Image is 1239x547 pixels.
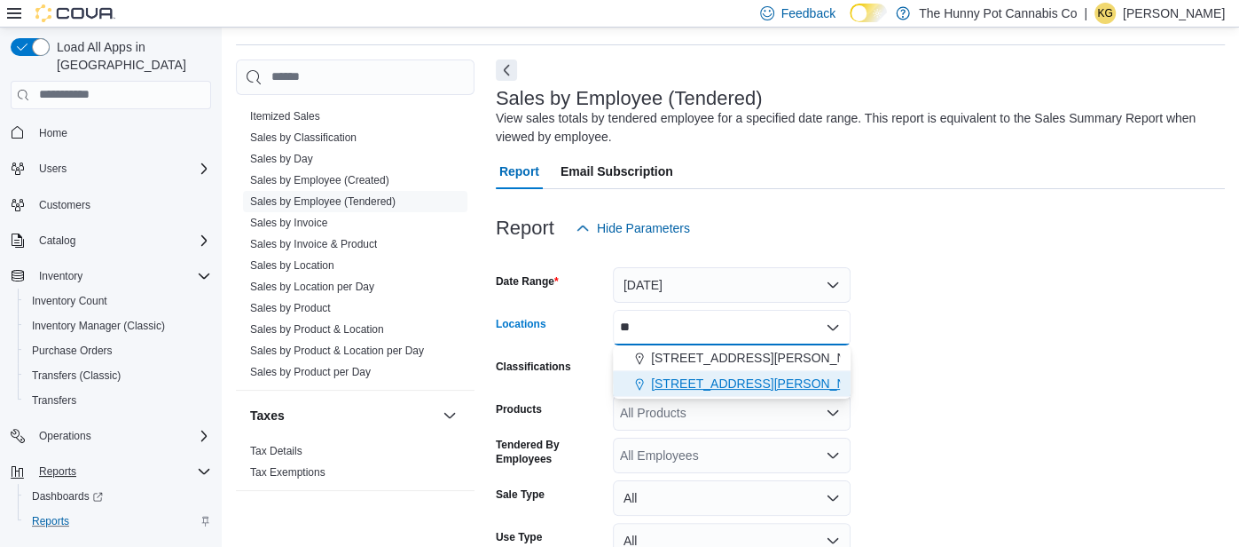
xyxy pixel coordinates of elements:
button: Taxes [250,407,435,424]
a: Sales by Product & Location per Day [250,345,424,357]
span: Sales by Location [250,258,334,273]
span: Inventory [39,269,82,283]
span: Dashboards [32,489,103,503]
a: Sales by Employee (Tendered) [250,195,396,208]
span: Sales by Product & Location per Day [250,344,424,358]
div: Choose from the following options [613,345,851,397]
div: Kelsey Gourdine [1094,3,1116,24]
a: Tax Exemptions [250,466,325,479]
span: Email Subscription [561,154,673,189]
a: Tax Details [250,445,302,457]
a: Sales by Employee (Created) [250,174,389,186]
span: Operations [39,429,91,443]
button: Purchase Orders [18,338,218,363]
span: Transfers (Classic) [25,365,211,386]
button: Home [4,120,218,146]
button: Hide Parameters [569,210,697,246]
div: Taxes [236,440,474,490]
a: Sales by Product [250,302,331,314]
span: Transfers (Classic) [32,369,121,383]
h3: Taxes [250,407,285,424]
p: The Hunny Pot Cannabis Co [919,3,1077,24]
button: Open list of options [826,448,840,463]
button: Operations [4,424,218,448]
a: Customers [32,194,98,216]
a: Inventory Manager (Classic) [25,315,172,337]
label: Products [496,402,542,416]
span: Hide Parameters [597,219,690,237]
button: All [613,480,851,516]
span: Dark Mode [850,22,851,23]
span: Inventory Manager (Classic) [25,315,211,337]
h3: Report [496,218,554,239]
button: Inventory Manager (Classic) [18,313,218,338]
a: Sales by Product per Day [250,366,371,378]
span: [STREET_ADDRESS][PERSON_NAME] [651,349,876,367]
button: Reports [18,509,218,534]
a: Sales by Location per Day [250,281,374,293]
div: Sales [236,106,474,390]
span: Reports [25,511,211,532]
span: Tax Exemptions [250,465,325,480]
button: Users [32,158,74,179]
label: Use Type [496,530,542,544]
a: Dashboards [18,484,218,509]
a: Sales by Location [250,259,334,272]
span: Load All Apps in [GEOGRAPHIC_DATA] [50,38,211,74]
span: Users [32,158,211,179]
button: [DATE] [613,267,851,303]
h3: Sales by Employee (Tendered) [496,88,763,109]
button: Reports [32,461,83,482]
span: [STREET_ADDRESS][PERSON_NAME] [651,375,876,392]
span: Home [32,122,211,144]
span: Home [39,126,67,140]
span: Inventory Count [32,294,107,308]
button: Catalog [32,230,82,251]
span: Report [499,154,539,189]
span: Sales by Employee (Created) [250,173,389,187]
label: Sale Type [496,488,545,502]
button: Customers [4,192,218,218]
span: Users [39,162,67,176]
button: [STREET_ADDRESS][PERSON_NAME] [613,371,851,397]
button: Open list of options [826,406,840,420]
input: Dark Mode [850,4,887,22]
span: Reports [39,464,76,479]
span: Sales by Product & Location [250,322,384,337]
span: Sales by Location per Day [250,280,374,294]
a: Inventory Count [25,290,114,312]
button: Catalog [4,228,218,253]
label: Tendered By Employees [496,438,606,466]
button: Close list of options [826,321,840,335]
span: Catalog [39,234,75,248]
label: Locations [496,317,546,331]
button: Transfers (Classic) [18,363,218,388]
a: Sales by Invoice [250,217,327,229]
span: KG [1097,3,1112,24]
span: Sales by Invoice & Product [250,237,377,251]
p: | [1084,3,1087,24]
span: Operations [32,425,211,447]
button: Next [496,59,517,81]
span: Sales by Day [250,152,313,166]
span: Reports [32,461,211,482]
span: Sales by Classification [250,131,357,145]
span: Sales by Invoice [250,216,327,230]
span: Transfers [32,393,76,408]
a: Sales by Day [250,153,313,165]
a: Transfers (Classic) [25,365,128,386]
a: Purchase Orders [25,340,120,361]
span: Reports [32,514,69,528]
span: Tax Details [250,444,302,458]
label: Classifications [496,360,571,374]
a: Dashboards [25,486,110,507]
span: Purchase Orders [25,340,211,361]
span: Catalog [32,230,211,251]
button: Reports [4,459,218,484]
span: Feedback [781,4,835,22]
a: Sales by Invoice & Product [250,238,377,250]
a: Home [32,123,74,144]
span: Customers [39,198,90,212]
a: Sales by Classification [250,131,357,144]
button: Inventory Count [18,289,218,313]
